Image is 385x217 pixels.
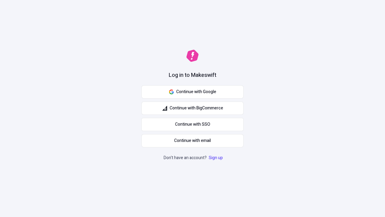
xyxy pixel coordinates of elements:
span: Continue with BigCommerce [170,105,223,112]
a: Sign up [208,155,224,161]
a: Continue with SSO [141,118,244,131]
h1: Log in to Makeswift [169,71,216,79]
span: Continue with Google [176,89,216,95]
p: Don't have an account? [164,155,224,161]
span: Continue with email [174,137,211,144]
button: Continue with Google [141,85,244,99]
button: Continue with email [141,134,244,147]
button: Continue with BigCommerce [141,102,244,115]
